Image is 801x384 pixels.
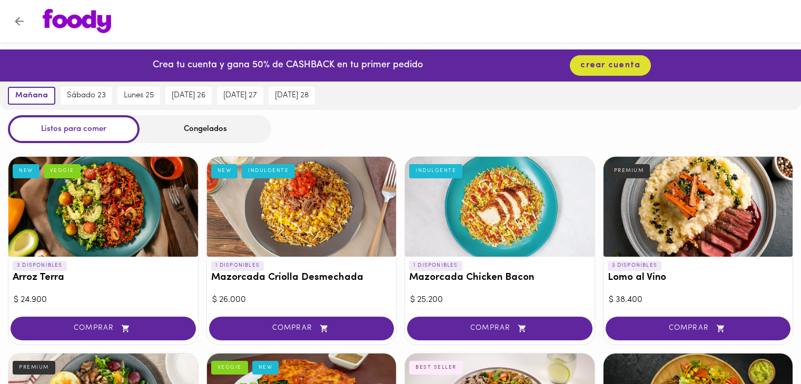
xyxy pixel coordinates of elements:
h3: Mazorcada Chicken Bacon [409,272,590,284]
button: [DATE] 28 [269,87,315,105]
button: Volver [6,8,32,34]
span: COMPRAR [420,324,579,333]
span: mañana [15,91,48,100]
p: 3 DISPONIBLES [608,261,662,270]
div: $ 26.000 [212,294,391,306]
span: crear cuenta [580,60,640,70]
div: $ 24.900 [14,294,193,306]
p: Crea tu cuenta y gana 50% de CASHBACK en tu primer pedido [153,59,423,73]
p: 1 DISPONIBLES [211,261,264,270]
img: logo.png [43,9,111,33]
p: 1 DISPONIBLES [409,261,462,270]
button: COMPRAR [11,317,196,340]
h3: Mazorcada Criolla Desmechada [211,272,392,284]
div: PREMIUM [13,361,55,375]
button: [DATE] 26 [165,87,212,105]
div: VEGGIE [211,361,248,375]
span: [DATE] 26 [172,91,205,100]
p: 3 DISPONIBLES [13,261,67,270]
div: Congelados [140,115,271,143]
div: PREMIUM [608,164,650,178]
button: COMPRAR [606,317,791,340]
span: [DATE] 27 [223,91,257,100]
button: mañana [8,87,55,105]
div: Arroz Terra [8,157,198,257]
button: COMPRAR [407,317,592,340]
div: Mazorcada Criolla Desmechada [207,157,397,257]
div: $ 25.200 [410,294,589,306]
div: $ 38.400 [609,294,788,306]
h3: Arroz Terra [13,272,194,284]
div: Lomo al Vino [604,157,793,257]
div: INDULGENTE [409,164,462,178]
span: COMPRAR [222,324,381,333]
div: Mazorcada Chicken Bacon [405,157,595,257]
span: sábado 23 [67,91,106,100]
button: lunes 25 [117,87,160,105]
button: sábado 23 [61,87,112,105]
div: BEST SELLER [409,361,463,375]
span: [DATE] 28 [275,91,309,100]
span: COMPRAR [24,324,183,333]
div: Listos para comer [8,115,140,143]
div: NEW [13,164,39,178]
div: VEGGIE [44,164,81,178]
div: NEW [211,164,238,178]
div: NEW [252,361,279,375]
span: lunes 25 [124,91,154,100]
span: COMPRAR [619,324,778,333]
button: [DATE] 27 [217,87,263,105]
h3: Lomo al Vino [608,272,789,284]
button: COMPRAR [209,317,394,340]
div: INDULGENTE [242,164,295,178]
button: crear cuenta [570,55,651,76]
iframe: Messagebird Livechat Widget [740,323,790,373]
